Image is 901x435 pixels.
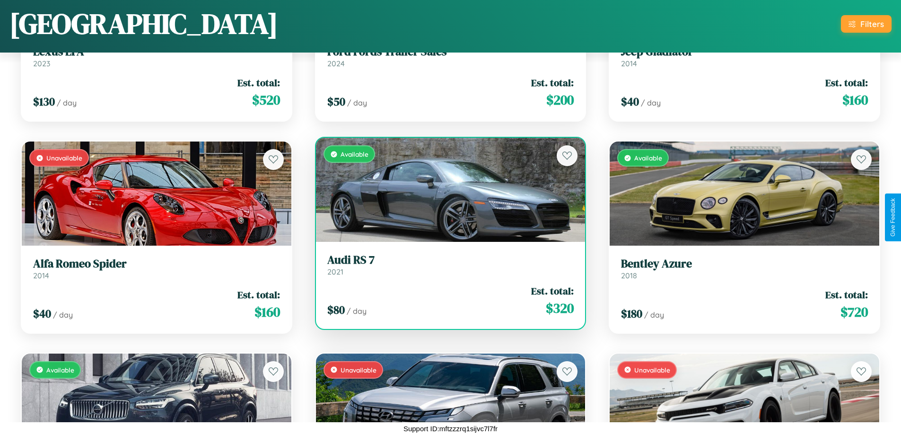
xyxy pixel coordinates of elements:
p: Support ID: mftzzzrq1sijvc7l7fr [403,422,498,435]
span: / day [53,310,73,320]
span: $ 200 [546,90,574,109]
span: Available [341,150,368,158]
span: $ 520 [252,90,280,109]
span: Est. total: [237,288,280,302]
span: $ 160 [842,90,868,109]
span: $ 160 [254,302,280,321]
span: 2018 [621,271,637,280]
span: Est. total: [531,76,574,89]
span: 2021 [327,267,343,276]
span: $ 180 [621,306,642,321]
h1: [GEOGRAPHIC_DATA] [9,4,278,43]
span: $ 40 [621,94,639,109]
a: Bentley Azure2018 [621,257,868,280]
span: / day [347,306,367,316]
span: Est. total: [531,284,574,298]
span: Unavailable [46,154,82,162]
span: 2023 [33,59,50,68]
div: Filters [860,19,884,29]
a: Alfa Romeo Spider2014 [33,257,280,280]
span: $ 40 [33,306,51,321]
div: Give Feedback [890,198,896,237]
span: / day [57,98,77,107]
h3: Bentley Azure [621,257,868,271]
h3: Audi RS 7 [327,253,574,267]
span: $ 50 [327,94,345,109]
span: 2014 [33,271,49,280]
a: Lexus LFA2023 [33,45,280,68]
button: Filters [841,15,892,33]
span: Unavailable [341,366,376,374]
span: / day [347,98,367,107]
span: Est. total: [825,76,868,89]
span: / day [641,98,661,107]
a: Audi RS 72021 [327,253,574,276]
span: $ 720 [840,302,868,321]
span: Available [634,154,662,162]
span: $ 130 [33,94,55,109]
span: $ 320 [546,299,574,318]
span: 2014 [621,59,637,68]
span: 2024 [327,59,345,68]
h3: Alfa Romeo Spider [33,257,280,271]
span: $ 80 [327,302,345,318]
a: Jeep Gladiator2014 [621,45,868,68]
a: Ford Fords Trailer Sales2024 [327,45,574,68]
span: Est. total: [825,288,868,302]
span: / day [644,310,664,320]
span: Unavailable [634,366,670,374]
span: Est. total: [237,76,280,89]
span: Available [46,366,74,374]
